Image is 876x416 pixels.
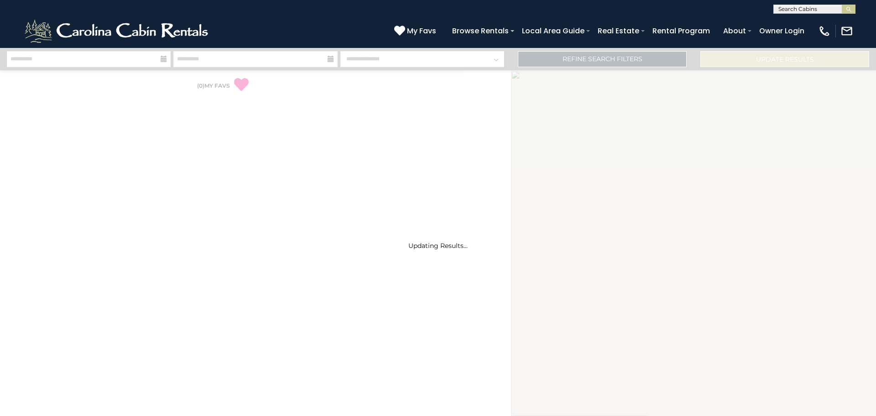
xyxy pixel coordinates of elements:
img: White-1-2.png [23,17,212,45]
a: Rental Program [648,23,714,39]
a: Real Estate [593,23,644,39]
a: Browse Rentals [448,23,513,39]
a: Local Area Guide [517,23,589,39]
img: phone-regular-white.png [818,25,831,37]
a: Owner Login [755,23,809,39]
a: My Favs [394,25,438,37]
a: About [719,23,751,39]
span: My Favs [407,25,436,37]
img: mail-regular-white.png [840,25,853,37]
